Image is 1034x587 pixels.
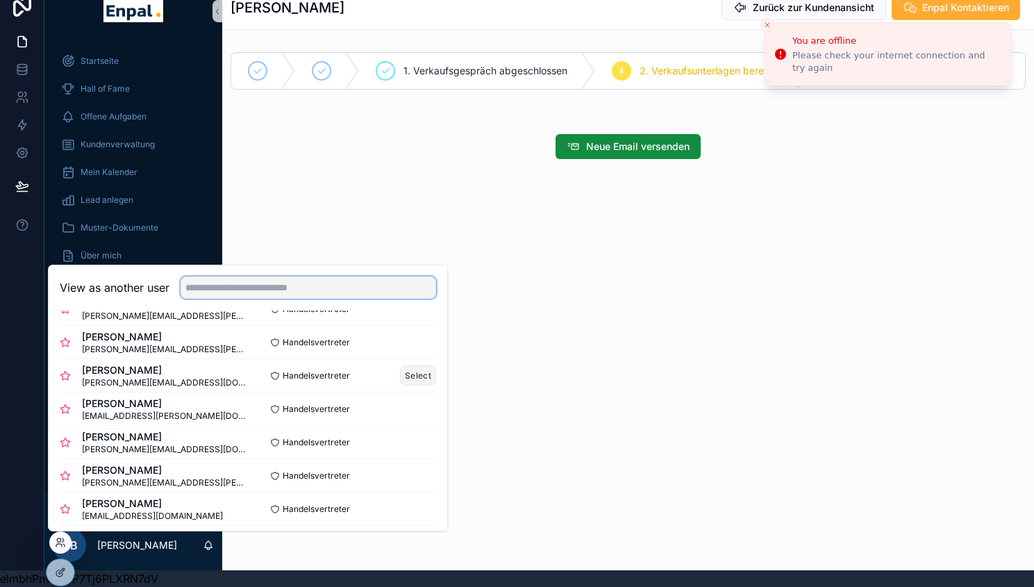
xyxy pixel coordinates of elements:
a: Mein Kalender [53,160,214,185]
span: [PERSON_NAME][EMAIL_ADDRESS][DOMAIN_NAME] [82,377,248,388]
span: [EMAIL_ADDRESS][DOMAIN_NAME] [82,511,223,522]
span: Handelsvertreter [283,437,350,448]
span: Über mich [81,250,122,261]
span: [PERSON_NAME][EMAIL_ADDRESS][DOMAIN_NAME] [82,444,248,455]
span: Handelsvertreter [283,337,350,348]
span: Kundenverwaltung [81,139,155,150]
span: [PERSON_NAME] [82,330,248,344]
span: Lead anlegen [81,195,133,206]
div: Please check your internet connection and try again [792,49,1000,74]
span: Zurück zur Kundenansicht [753,1,874,15]
span: Startseite [81,56,119,67]
span: [PERSON_NAME][EMAIL_ADDRESS][PERSON_NAME][DOMAIN_NAME] [82,311,248,322]
span: Neue Email versenden [586,140,690,154]
span: [PERSON_NAME] [82,530,248,544]
a: Lead anlegen [53,188,214,213]
span: Mein Kalender [81,167,137,178]
span: [PERSON_NAME] [82,430,248,444]
span: [PERSON_NAME] [82,463,248,477]
span: Offene Aufgaben [81,111,147,122]
a: Offene Aufgaben [53,104,214,129]
span: [PERSON_NAME] [82,397,248,411]
h2: View as another user [60,279,169,296]
a: Kundenverwaltung [53,132,214,157]
span: Muster-Dokumente [81,222,158,233]
a: Über mich [53,243,214,268]
span: Handelsvertreter [283,504,350,515]
div: You are offline [792,34,1000,48]
a: Startseite [53,49,214,74]
span: Enpal Kontaktieren [922,1,1009,15]
button: Select [400,365,436,386]
div: scrollable content [44,39,222,286]
span: [PERSON_NAME] [82,497,223,511]
span: Handelsvertreter [283,370,350,381]
span: [PERSON_NAME][EMAIL_ADDRESS][PERSON_NAME][DOMAIN_NAME] [82,344,248,355]
button: Close toast [760,18,774,32]
span: 1. Verkaufsgespräch abgeschlossen [403,64,567,78]
button: Neue Email versenden [556,134,701,159]
a: Hall of Fame [53,76,214,101]
span: Hall of Fame [81,83,130,94]
p: [PERSON_NAME] [97,538,177,552]
span: [EMAIL_ADDRESS][PERSON_NAME][DOMAIN_NAME] [82,411,248,422]
span: 4 [619,65,624,76]
span: [PERSON_NAME][EMAIL_ADDRESS][PERSON_NAME][DOMAIN_NAME] [82,477,248,488]
span: [PERSON_NAME] [82,363,248,377]
a: Muster-Dokumente [53,215,214,240]
span: 2. Verkaufsunterlagen bereit [640,64,769,78]
span: Handelsvertreter [283,404,350,415]
span: Handelsvertreter [283,470,350,481]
